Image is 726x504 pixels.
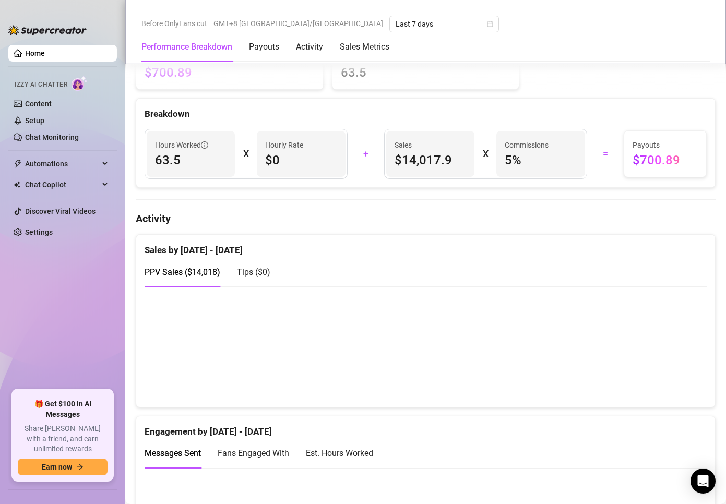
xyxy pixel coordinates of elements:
div: Breakdown [145,107,707,121]
article: Commissions [505,139,549,151]
span: thunderbolt [14,160,22,168]
span: Earn now [42,463,72,471]
span: Messages Sent [145,448,201,458]
a: Settings [25,228,53,236]
span: Chat Copilot [25,176,99,193]
img: logo-BBDzfeDw.svg [8,25,87,35]
h4: Activity [136,211,716,226]
article: Hourly Rate [265,139,303,151]
span: Sales [395,139,466,151]
div: Open Intercom Messenger [691,469,716,494]
span: Izzy AI Chatter [15,80,67,90]
span: $0 [265,152,337,169]
span: 63.5 [341,64,511,81]
span: Fans Engaged With [218,448,289,458]
a: Discover Viral Videos [25,207,96,215]
span: arrow-right [76,463,84,471]
div: Sales by [DATE] - [DATE] [145,235,707,257]
span: 🎁 Get $100 in AI Messages [18,399,108,419]
img: AI Chatter [72,76,88,91]
span: $14,017.9 [395,152,466,169]
span: $700.89 [145,64,315,81]
span: info-circle [201,141,208,149]
button: Earn nowarrow-right [18,459,108,475]
span: Share [PERSON_NAME] with a friend, and earn unlimited rewards [18,424,108,454]
div: X [483,146,488,162]
span: 5 % [505,152,576,169]
span: Hours Worked [155,139,208,151]
span: Tips ( $0 ) [237,267,270,277]
a: Content [25,100,52,108]
div: Engagement by [DATE] - [DATE] [145,416,707,439]
div: Activity [296,41,323,53]
span: PPV Sales ( $14,018 ) [145,267,220,277]
div: Est. Hours Worked [306,447,373,460]
span: $700.89 [633,152,698,169]
span: 63.5 [155,152,227,169]
span: GMT+8 [GEOGRAPHIC_DATA]/[GEOGRAPHIC_DATA] [213,16,383,31]
img: Chat Copilot [14,181,20,188]
div: Payouts [249,41,279,53]
div: X [243,146,248,162]
a: Chat Monitoring [25,133,79,141]
a: Home [25,49,45,57]
div: Sales Metrics [340,41,389,53]
a: Setup [25,116,44,125]
div: = [593,146,617,162]
span: Before OnlyFans cut [141,16,207,31]
span: Payouts [633,139,698,151]
span: Last 7 days [396,16,493,32]
span: Automations [25,155,99,172]
span: calendar [487,21,493,27]
div: + [354,146,378,162]
div: Performance Breakdown [141,41,232,53]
